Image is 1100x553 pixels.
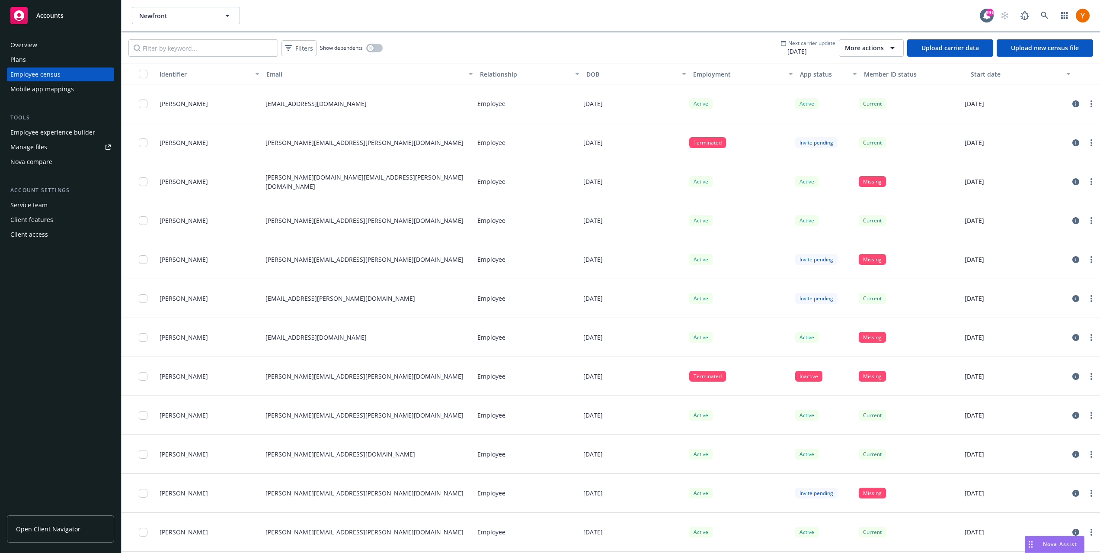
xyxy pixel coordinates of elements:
[160,527,208,537] span: [PERSON_NAME]
[7,68,114,81] a: Employee census
[265,333,367,342] p: [EMAIL_ADDRESS][DOMAIN_NAME]
[265,411,464,420] p: [PERSON_NAME][EMAIL_ADDRESS][PERSON_NAME][DOMAIN_NAME]
[1025,536,1084,553] button: Nova Assist
[139,333,147,342] input: Toggle Row Selected
[7,155,114,169] a: Nova compare
[160,411,208,420] span: [PERSON_NAME]
[1086,177,1097,187] a: more
[477,372,505,381] p: Employee
[1071,371,1081,382] a: circleInformation
[265,294,415,303] p: [EMAIL_ADDRESS][PERSON_NAME][DOMAIN_NAME]
[795,215,819,226] div: Active
[1086,527,1097,537] a: more
[160,70,250,79] div: Identifier
[7,140,114,154] a: Manage files
[965,138,984,147] p: [DATE]
[139,489,147,498] input: Toggle Row Selected
[477,177,505,186] p: Employee
[132,7,240,24] button: Newfront
[583,177,603,186] p: [DATE]
[583,216,603,225] p: [DATE]
[160,99,208,108] span: [PERSON_NAME]
[795,176,819,187] div: Active
[139,411,147,420] input: Toggle Row Selected
[795,293,838,304] div: Invite pending
[996,7,1014,24] a: Start snowing
[160,294,208,303] span: [PERSON_NAME]
[139,294,147,303] input: Toggle Row Selected
[689,449,713,460] div: Active
[477,527,505,537] p: Employee
[1025,536,1036,553] div: Drag to move
[7,113,114,122] div: Tools
[139,372,147,381] input: Toggle Row Selected
[477,333,505,342] p: Employee
[965,527,984,537] p: [DATE]
[689,371,726,382] div: Terminated
[689,488,713,498] div: Active
[795,527,819,537] div: Active
[265,489,464,498] p: [PERSON_NAME][EMAIL_ADDRESS][PERSON_NAME][DOMAIN_NAME]
[859,98,886,109] div: Current
[1071,293,1081,304] a: circleInformation
[1086,488,1097,498] a: more
[859,137,886,148] div: Current
[265,372,464,381] p: [PERSON_NAME][EMAIL_ADDRESS][PERSON_NAME][DOMAIN_NAME]
[690,64,796,84] button: Employment
[10,38,37,52] div: Overview
[7,228,114,241] a: Client access
[128,39,278,57] input: Filter by keyword...
[800,70,847,79] div: App status
[583,99,603,108] p: [DATE]
[1086,332,1097,343] a: more
[583,333,603,342] p: [DATE]
[7,38,114,52] a: Overview
[160,372,208,381] span: [PERSON_NAME]
[1016,7,1033,24] a: Report a Bug
[1071,449,1081,460] a: circleInformation
[689,527,713,537] div: Active
[139,70,147,78] input: Select all
[139,255,147,264] input: Toggle Row Selected
[477,99,505,108] p: Employee
[965,372,984,381] p: [DATE]
[139,450,147,459] input: Toggle Row Selected
[10,125,95,139] div: Employee experience builder
[795,254,838,265] div: Invite pending
[480,70,570,79] div: Relationship
[477,255,505,264] p: Employee
[795,332,819,343] div: Active
[965,294,984,303] p: [DATE]
[160,450,208,459] span: [PERSON_NAME]
[265,450,415,459] p: [PERSON_NAME][EMAIL_ADDRESS][DOMAIN_NAME]
[907,39,993,57] a: Upload carrier data
[1076,9,1090,23] img: photo
[10,213,53,227] div: Client features
[859,488,886,498] div: Missing
[265,527,464,537] p: [PERSON_NAME][EMAIL_ADDRESS][PERSON_NAME][DOMAIN_NAME]
[7,125,114,139] a: Employee experience builder
[795,371,822,382] div: Inactive
[476,64,583,84] button: Relationship
[795,98,819,109] div: Active
[859,410,886,421] div: Current
[10,140,47,154] div: Manage files
[7,198,114,212] a: Service team
[1071,138,1081,148] a: circleInformation
[859,332,886,343] div: Missing
[10,155,52,169] div: Nova compare
[845,44,884,52] span: More actions
[583,489,603,498] p: [DATE]
[1071,488,1081,498] a: circleInformation
[160,255,208,264] span: [PERSON_NAME]
[1036,7,1053,24] a: Search
[689,215,713,226] div: Active
[795,488,838,498] div: Invite pending
[971,70,1061,79] div: Start date
[860,64,967,84] button: Member ID status
[859,293,886,304] div: Current
[689,98,713,109] div: Active
[986,9,994,16] div: 99+
[1071,215,1081,226] a: circleInformation
[839,39,904,57] button: More actions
